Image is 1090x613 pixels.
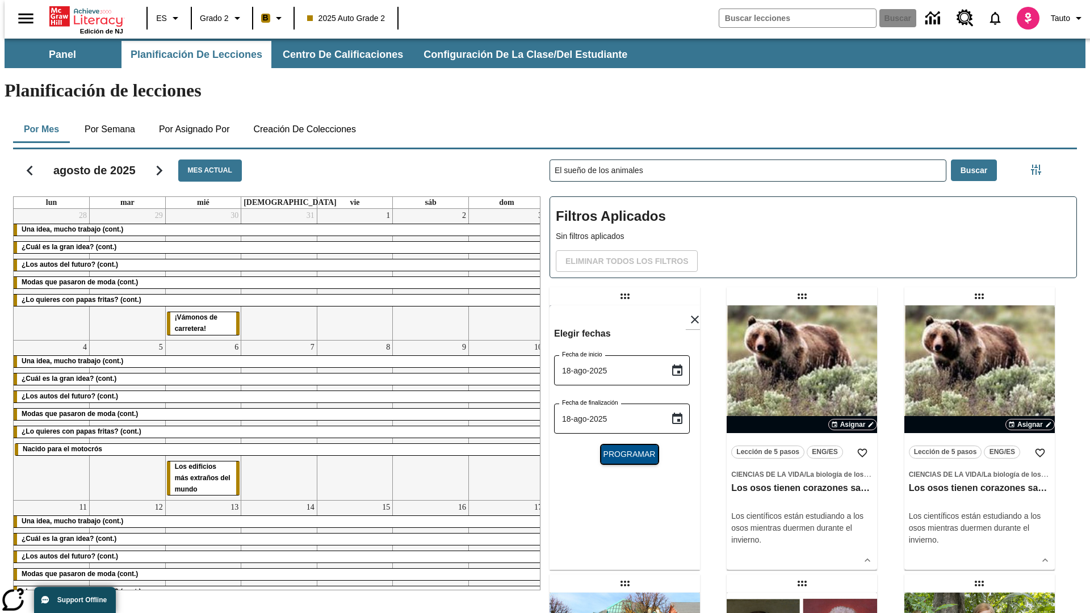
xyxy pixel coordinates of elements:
[456,501,468,514] a: 16 de agosto de 2025
[603,448,656,460] span: Programar
[5,39,1085,68] div: Subbarra de navegación
[77,209,89,222] a: 28 de julio de 2025
[562,350,602,359] label: Fecha de inicio
[15,156,44,185] button: Regresar
[562,398,618,407] label: Fecha de finalización
[1017,419,1043,430] span: Asignar
[1017,7,1039,30] img: avatar image
[554,326,705,342] h6: Elegir fechas
[90,209,166,340] td: 29 de julio de 2025
[980,3,1010,33] a: Notificaciones
[852,443,873,463] button: Añadir a mis Favoritas
[951,159,997,182] button: Buscar
[793,574,811,593] div: Lección arrastrable: Mujeres notables de la Ilustración
[909,510,1050,546] p: Los científicos están estudiando a los osos mientras duermen durante el invierno.
[22,243,116,251] span: ¿Cuál es la gran idea? (cont.)
[731,446,804,459] button: Lección de 5 pasos
[468,209,544,340] td: 3 de agosto de 2025
[14,340,90,501] td: 4 de agosto de 2025
[22,296,141,304] span: ¿Lo quieres con papas fritas? (cont.)
[153,501,165,514] a: 12 de agosto de 2025
[554,326,705,473] div: Choose date
[195,8,249,28] button: Grado: Grado 2, Elige un grado
[556,203,1071,230] h2: Filtros Aplicados
[970,287,988,305] div: Lección arrastrable: Los osos tienen corazones sanos, pero ¿por qué?
[1051,12,1070,24] span: Tauto
[263,11,269,25] span: B
[5,41,638,68] div: Subbarra de navegación
[241,209,317,340] td: 31 de julio de 2025
[919,3,950,34] a: Centro de información
[616,574,634,593] div: Lección arrastrable: Los edificios más extraños del mundo
[806,471,960,478] span: La biología de los sistemas humanos y la salud
[14,391,544,402] div: ¿Los autos del futuro? (cont.)
[904,305,1055,570] div: lesson details
[14,224,544,236] div: Una idea, mucho trabajo (cont.)
[44,197,59,208] a: lunes
[554,404,661,434] input: DD-MMMM-YYYY
[76,116,144,143] button: Por semana
[380,501,392,514] a: 15 de agosto de 2025
[1037,552,1054,569] button: Ver más
[719,9,876,27] input: Buscar campo
[460,341,468,354] a: 9 de agosto de 2025
[909,482,1050,494] h3: Los osos tienen corazones sanos, pero ¿por qué?
[532,501,544,514] a: 17 de agosto de 2025
[347,197,362,208] a: viernes
[22,278,138,286] span: Modas que pasaron de moda (cont.)
[175,313,217,333] span: ¡Vámonos de carretera!
[807,446,843,459] button: ENG/ES
[1005,419,1055,430] button: Asignar Elegir fechas
[34,587,116,613] button: Support Offline
[49,5,123,28] a: Portada
[22,552,118,560] span: ¿Los autos del futuro? (cont.)
[175,463,230,493] span: Los edificios más extraños del mundo
[14,259,544,271] div: ¿Los autos del futuro? (cont.)
[532,341,544,354] a: 10 de agosto de 2025
[14,373,544,385] div: ¿Cuál es la gran idea? (cont.)
[22,517,123,525] span: Una idea, mucho trabajo (cont.)
[23,445,102,453] span: Nacido para el motocrós
[167,312,240,335] div: ¡Vámonos de carretera!
[393,209,469,340] td: 2 de agosto de 2025
[616,287,634,305] div: Lección arrastrable: El sueño de los animales
[80,28,123,35] span: Edición de NJ
[121,41,271,68] button: Planificación de lecciones
[14,295,544,306] div: ¿Lo quieres con papas fritas? (cont.)
[228,209,241,222] a: 30 de julio de 2025
[5,80,1085,101] h1: Planificación de lecciones
[950,3,980,33] a: Centro de recursos, Se abrirá en una pestaña nueva.
[14,516,544,527] div: Una idea, mucho trabajo (cont.)
[81,341,89,354] a: 4 de agosto de 2025
[157,341,165,354] a: 5 de agosto de 2025
[257,8,290,28] button: Boost El color de la clase es anaranjado claro. Cambiar el color de la clase.
[384,209,392,222] a: 1 de agosto de 2025
[909,471,982,478] span: Ciencias de la Vida
[666,408,689,430] button: Choose date, selected date is 18 ago 2025
[13,116,70,143] button: Por mes
[666,359,689,382] button: Choose date, selected date is 18 ago 2025
[909,446,982,459] button: Lección de 5 pasos
[22,375,116,383] span: ¿Cuál es la gran idea? (cont.)
[53,163,136,177] h2: agosto de 2025
[22,535,116,543] span: ¿Cuál es la gran idea? (cont.)
[241,340,317,501] td: 7 de agosto de 2025
[14,569,544,580] div: Modas que pasaron de moda (cont.)
[57,596,107,604] span: Support Offline
[178,159,242,182] button: Mes actual
[14,242,544,253] div: ¿Cuál es la gran idea? (cont.)
[556,230,1071,242] p: Sin filtros aplicados
[165,340,241,501] td: 6 de agosto de 2025
[14,209,90,340] td: 28 de julio de 2025
[150,116,239,143] button: Por asignado por
[804,471,806,478] span: /
[393,340,469,501] td: 9 de agosto de 2025
[14,534,544,545] div: ¿Cuál es la gran idea? (cont.)
[812,446,837,458] span: ENG/ES
[232,341,241,354] a: 6 de agosto de 2025
[14,586,544,598] div: ¿Lo quieres con papas fritas? (cont.)
[244,116,365,143] button: Creación de colecciones
[990,446,1015,458] span: ENG/ES
[15,444,543,455] div: Nacido para el motocrós
[22,410,138,418] span: Modas que pasaron de moda (cont.)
